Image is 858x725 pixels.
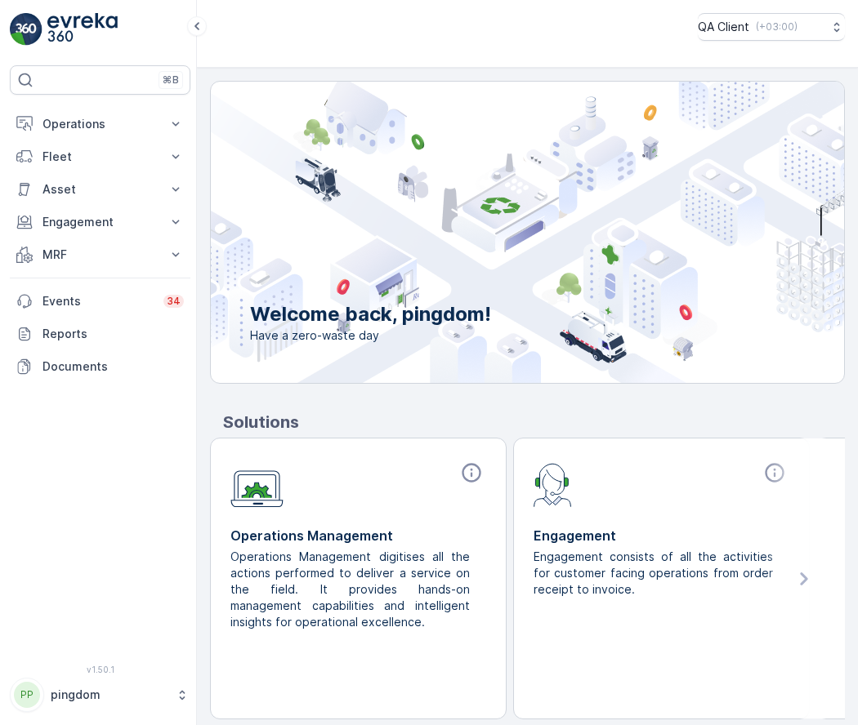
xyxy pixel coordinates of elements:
p: Engagement [42,214,158,230]
button: QA Client(+03:00) [698,13,845,41]
a: Events34 [10,285,190,318]
button: Engagement [10,206,190,238]
p: Asset [42,181,158,198]
p: Events [42,293,154,309]
button: PPpingdom [10,678,190,712]
p: QA Client [698,19,749,35]
a: Reports [10,318,190,350]
button: Fleet [10,140,190,173]
p: Reports [42,326,184,342]
img: module-icon [534,461,572,507]
button: Operations [10,108,190,140]
button: Asset [10,173,190,206]
img: module-icon [230,461,284,508]
div: PP [14,682,40,708]
p: Operations [42,116,158,132]
p: Documents [42,358,184,375]
p: Engagement [534,526,789,545]
p: ⌘B [163,73,179,87]
p: MRF [42,247,158,263]
img: logo_light-DOdMpM7g.png [47,13,118,46]
span: Have a zero-waste day [250,327,491,344]
button: MRF [10,238,190,271]
p: pingdom [51,687,168,703]
p: Fleet [42,149,158,165]
p: Solutions [223,410,845,434]
p: Engagement consists of all the activities for customer facing operations from order receipt to in... [534,549,776,598]
span: v 1.50.1 [10,665,190,674]
p: 34 [167,295,181,308]
a: Documents [10,350,190,383]
p: ( +03:00 ) [756,20,798,33]
p: Welcome back, pingdom! [250,301,491,327]
img: logo [10,13,42,46]
p: Operations Management [230,526,486,545]
img: city illustration [137,82,844,383]
p: Operations Management digitises all the actions performed to deliver a service on the field. It p... [230,549,473,630]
